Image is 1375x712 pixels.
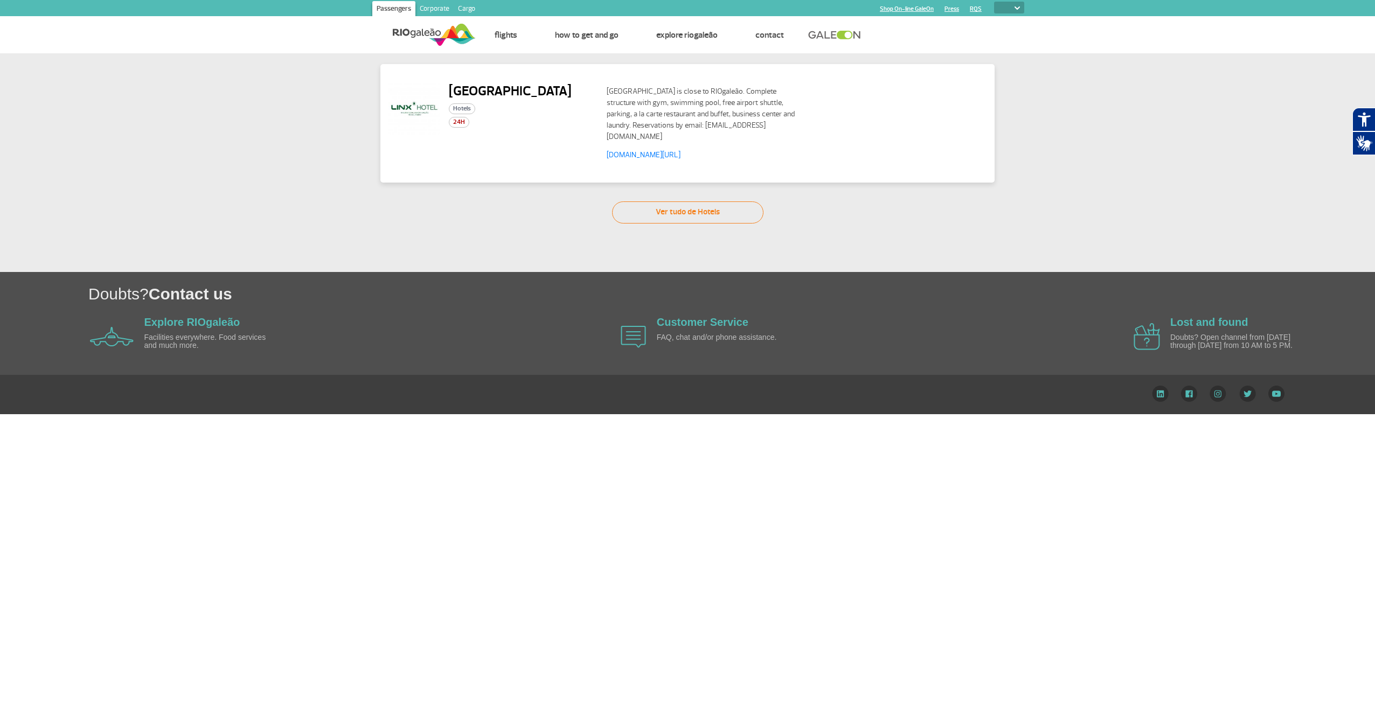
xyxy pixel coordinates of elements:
[880,5,934,12] a: Shop On-line GaleOn
[1268,386,1284,402] img: YouTube
[449,83,572,99] h2: [GEOGRAPHIC_DATA]
[970,5,982,12] a: RQS
[1134,323,1160,350] img: airplane icon
[90,327,134,346] img: airplane icon
[1352,108,1375,155] div: Plugin de acessibilidade da Hand Talk.
[449,117,469,128] span: 24H
[612,201,763,224] a: Ver tudo de Hotels
[495,30,517,40] a: Flights
[88,283,1375,305] h1: Doubts?
[621,326,646,348] img: airplane icon
[657,333,781,341] p: FAQ, chat and/or phone assistance.
[1181,386,1197,402] img: Facebook
[144,333,268,350] p: Facilities everywhere. Food services and much more.
[656,30,718,40] a: Explore RIOgaleão
[144,316,240,328] a: Explore RIOgaleão
[1170,333,1294,350] p: Doubts? Open channel from [DATE] through [DATE] from 10 AM to 5 PM.
[149,285,232,303] span: Contact us
[755,30,784,40] a: Contact
[1352,108,1375,131] button: Abrir recursos assistivos.
[454,1,480,18] a: Cargo
[555,30,619,40] a: How to get and go
[945,5,959,12] a: Press
[1210,386,1226,402] img: Instagram
[449,103,475,114] span: Hotels
[415,1,454,18] a: Corporate
[1352,131,1375,155] button: Abrir tradutor de língua de sinais.
[1170,316,1248,328] a: Lost and found
[607,150,680,159] a: [DOMAIN_NAME][URL]
[372,1,415,18] a: Passengers
[1152,386,1169,402] img: LinkedIn
[388,83,440,135] img: linx-logo.jpg
[607,86,801,142] p: [GEOGRAPHIC_DATA] is close to RIOgaleão. Complete structure with gym, swimming pool, free airport...
[1239,386,1256,402] img: Twitter
[657,316,748,328] a: Customer Service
